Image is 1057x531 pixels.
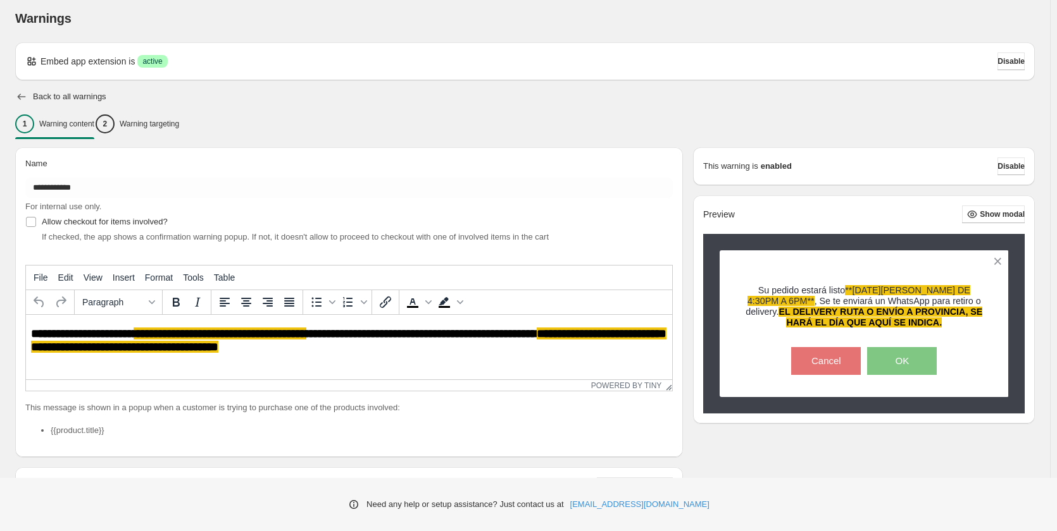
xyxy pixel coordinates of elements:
[337,291,369,313] div: Numbered list
[84,272,103,283] span: View
[142,56,162,66] span: active
[591,381,662,390] a: Powered by Tiny
[120,119,179,129] p: Warning targeting
[661,380,672,391] div: Resize
[867,347,937,375] button: OK
[39,119,94,129] p: Warning content
[51,424,673,437] li: {{product.title}}
[50,291,72,313] button: Redo
[998,157,1025,175] button: Disable
[41,55,135,68] p: Embed app extension is
[998,161,1025,171] span: Disable
[597,477,673,495] button: Customize
[402,291,434,313] div: Text color
[761,160,792,173] strong: enabled
[278,291,300,313] button: Justify
[42,217,168,226] span: Allow checkout for items involved?
[570,498,710,511] a: [EMAIL_ADDRESS][DOMAIN_NAME]
[791,347,861,375] button: Cancel
[96,111,179,137] button: 2Warning targeting
[434,291,465,313] div: Background color
[742,285,987,329] h3: Su pedido estará listo , Se te enviará un WhatsApp para retiro o delivery.
[306,291,337,313] div: Bullet list
[96,114,115,133] div: 2
[25,401,673,414] p: This message is shown in a popup when a customer is trying to purchase one of the products involved:
[214,291,235,313] button: Align left
[33,92,106,102] h2: Back to all warnings
[747,285,970,306] span: **[DATE][PERSON_NAME] DE 4:30PM A 6PM**
[998,56,1025,66] span: Disable
[214,272,235,283] span: Table
[58,272,73,283] span: Edit
[25,159,47,168] span: Name
[962,205,1025,223] button: Show modal
[257,291,278,313] button: Align right
[187,291,208,313] button: Italic
[82,297,144,307] span: Paragraph
[703,160,758,173] p: This warning is
[145,272,173,283] span: Format
[980,209,1025,219] span: Show modal
[703,209,735,220] h2: Preview
[235,291,257,313] button: Align center
[113,272,135,283] span: Insert
[28,291,50,313] button: Undo
[15,111,94,137] button: 1Warning content
[42,232,549,241] span: If checked, the app shows a confirmation warning popup. If not, it doesn't allow to proceed to ch...
[165,291,187,313] button: Bold
[375,291,396,313] button: Insert/edit link
[183,272,204,283] span: Tools
[779,307,982,327] span: EL DELIVERY RUTA O ENVÍO A PROVINCIA, SE HARÁ EL DÍA QUE AQUÍ SE INDICA.
[15,11,72,25] span: Warnings
[34,272,48,283] span: File
[26,315,672,379] iframe: Rich Text Area
[77,291,159,313] button: Formats
[15,114,34,133] div: 1
[25,202,101,211] span: For internal use only.
[998,52,1025,70] button: Disable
